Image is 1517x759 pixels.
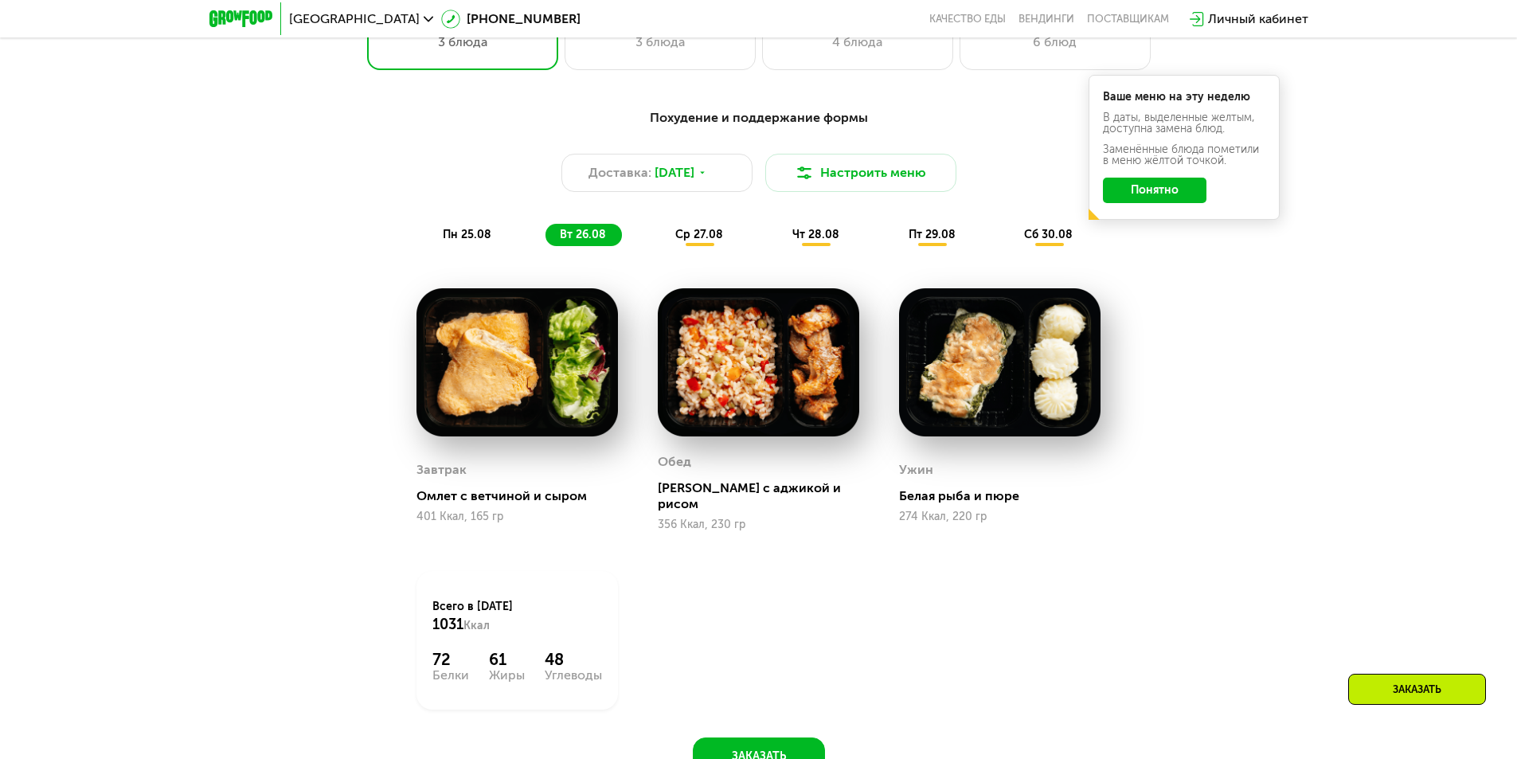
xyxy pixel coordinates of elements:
[1208,10,1308,29] div: Личный кабинет
[441,10,581,29] a: [PHONE_NUMBER]
[432,669,469,682] div: Белки
[416,511,618,523] div: 401 Ккал, 165 гр
[1103,178,1206,203] button: Понятно
[463,619,490,632] span: Ккал
[655,163,694,182] span: [DATE]
[899,511,1101,523] div: 274 Ккал, 220 гр
[1348,674,1486,705] div: Заказать
[432,616,463,633] span: 1031
[416,488,631,504] div: Омлет с ветчиной и сыром
[779,33,936,52] div: 4 блюда
[792,228,839,241] span: чт 28.08
[675,228,723,241] span: ср 27.08
[929,13,1006,25] a: Качество еды
[588,163,651,182] span: Доставка:
[287,108,1230,128] div: Похудение и поддержание формы
[416,458,467,482] div: Завтрак
[489,669,525,682] div: Жиры
[384,33,542,52] div: 3 блюда
[545,650,602,669] div: 48
[899,458,933,482] div: Ужин
[432,599,602,634] div: Всего в [DATE]
[289,13,420,25] span: [GEOGRAPHIC_DATA]
[909,228,956,241] span: пт 29.08
[658,518,859,531] div: 356 Ккал, 230 гр
[976,33,1134,52] div: 6 блюд
[1087,13,1169,25] div: поставщикам
[1103,144,1265,166] div: Заменённые блюда пометили в меню жёлтой точкой.
[765,154,956,192] button: Настроить меню
[443,228,491,241] span: пн 25.08
[1019,13,1074,25] a: Вендинги
[560,228,606,241] span: вт 26.08
[489,650,525,669] div: 61
[581,33,739,52] div: 3 блюда
[658,480,872,512] div: [PERSON_NAME] с аджикой и рисом
[899,488,1113,504] div: Белая рыба и пюре
[432,650,469,669] div: 72
[1024,228,1073,241] span: сб 30.08
[658,450,691,474] div: Обед
[1103,112,1265,135] div: В даты, выделенные желтым, доступна замена блюд.
[1103,92,1265,103] div: Ваше меню на эту неделю
[545,669,602,682] div: Углеводы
